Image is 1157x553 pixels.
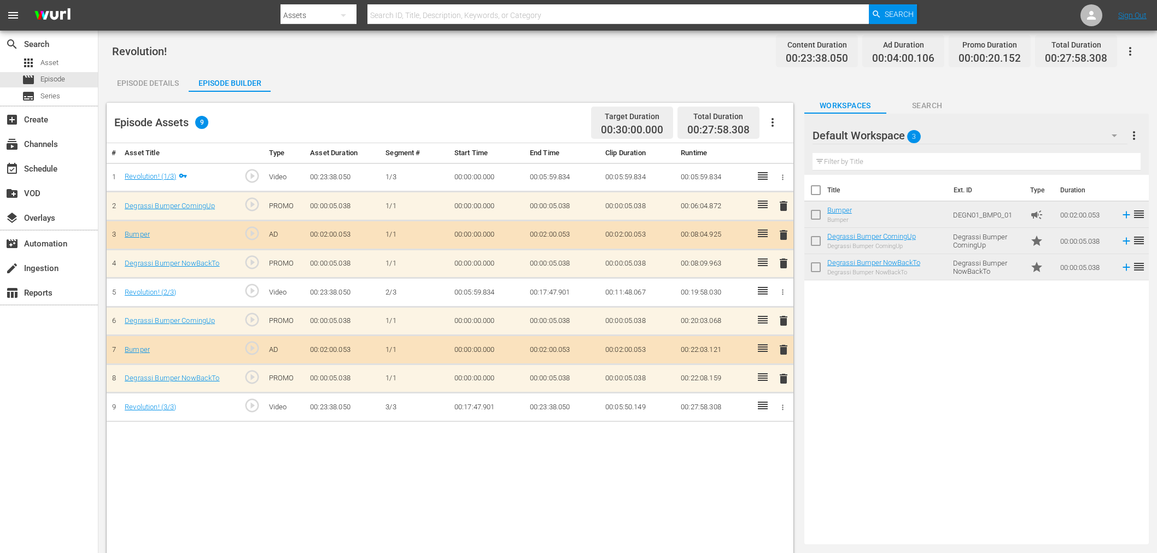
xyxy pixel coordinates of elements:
td: 00:00:05.038 [525,364,601,393]
td: 00:02:00.053 [601,220,676,249]
div: Degrassi Bumper NowBackTo [827,269,920,276]
span: reorder [1132,208,1146,221]
a: Revolution! (2/3) [125,288,176,296]
td: Video [265,163,306,192]
a: Bumper [125,345,150,354]
a: Degrassi Bumper NowBackTo [827,258,920,267]
td: 00:05:59.834 [676,163,752,192]
span: Series [40,91,60,102]
th: Runtime [676,143,752,163]
td: 00:00:00.000 [450,336,525,364]
a: Degrassi Bumper ComingUp [125,316,215,325]
td: 00:17:47.901 [525,278,601,307]
td: Degrassi Bumper NowBackTo [949,254,1026,280]
td: 00:08:04.925 [676,220,752,249]
span: Promo [1030,261,1043,274]
span: play_circle_outline [244,283,260,299]
td: 00:02:00.053 [601,336,676,364]
td: 00:00:05.038 [525,249,601,278]
td: 00:20:03.068 [676,307,752,336]
td: 00:02:00.053 [1056,202,1116,228]
button: delete [777,256,790,272]
td: 00:05:59.834 [450,278,525,307]
span: Search [886,99,968,113]
td: 9 [107,393,120,422]
a: Degrassi Bumper NowBackTo [125,259,219,267]
th: # [107,143,120,163]
td: 00:00:05.038 [1056,254,1116,280]
span: play_circle_outline [244,168,260,184]
span: play_circle_outline [244,311,260,328]
td: 00:00:05.038 [601,307,676,336]
div: Default Workspace [813,120,1127,151]
span: Schedule [5,162,19,175]
td: 00:02:00.053 [306,336,381,364]
td: 00:00:00.000 [450,192,525,221]
span: Create [5,113,19,126]
td: 2 [107,192,120,221]
td: 00:27:58.308 [676,393,752,422]
span: VOD [5,187,19,200]
td: 1/1 [381,192,450,221]
td: 00:00:05.038 [525,307,601,336]
button: Episode Details [107,70,189,92]
button: delete [777,313,790,329]
td: 00:00:05.038 [601,364,676,393]
a: Revolution! (1/3) [125,172,176,180]
span: 00:04:00.106 [872,52,934,65]
td: 1/1 [381,336,450,364]
td: 00:11:48.067 [601,278,676,307]
td: 00:00:05.038 [306,307,381,336]
span: reorder [1132,260,1146,273]
td: 1/1 [381,307,450,336]
span: Episode [22,73,35,86]
button: delete [777,198,790,214]
td: 00:00:05.038 [306,364,381,393]
span: reorder [1132,234,1146,247]
th: End Time [525,143,601,163]
td: 7 [107,336,120,364]
td: Degrassi Bumper ComingUp [949,228,1026,254]
td: 00:08:09.963 [676,249,752,278]
span: Asset [40,57,59,68]
td: 00:05:59.834 [525,163,601,192]
span: 00:27:58.308 [687,123,750,136]
span: movie_filter [5,237,19,250]
td: AD [265,336,306,364]
span: Workspaces [804,99,886,113]
span: delete [777,228,790,242]
td: 00:00:00.000 [450,364,525,393]
span: delete [777,343,790,356]
span: 00:30:00.000 [601,124,663,137]
th: Type [265,143,306,163]
div: Target Duration [601,109,663,124]
td: 00:00:05.038 [1056,228,1116,254]
span: play_circle_outline [244,397,260,414]
td: Video [265,278,306,307]
td: 00:17:47.901 [450,393,525,422]
a: Revolution! (3/3) [125,403,176,411]
span: play_circle_outline [244,225,260,242]
span: Overlays [5,211,19,225]
th: Start Time [450,143,525,163]
span: Promo [1030,234,1043,248]
td: PROMO [265,249,306,278]
a: Bumper [827,206,852,214]
div: Total Duration [1045,37,1107,52]
th: Ext. ID [947,175,1024,205]
td: 00:00:00.000 [450,249,525,278]
svg: Add to Episode [1120,235,1132,247]
td: 3/3 [381,393,450,422]
a: Degrassi Bumper ComingUp [125,202,215,210]
div: Bumper [827,216,852,223]
th: Title [827,175,948,205]
td: 2/3 [381,278,450,307]
td: 00:02:00.053 [306,220,381,249]
td: 00:00:00.000 [450,220,525,249]
th: Duration [1054,175,1119,205]
a: Degrassi Bumper ComingUp [827,232,916,240]
span: delete [777,199,790,213]
td: 1/3 [381,163,450,192]
td: 00:00:05.038 [525,192,601,221]
div: Ad Duration [872,37,934,52]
